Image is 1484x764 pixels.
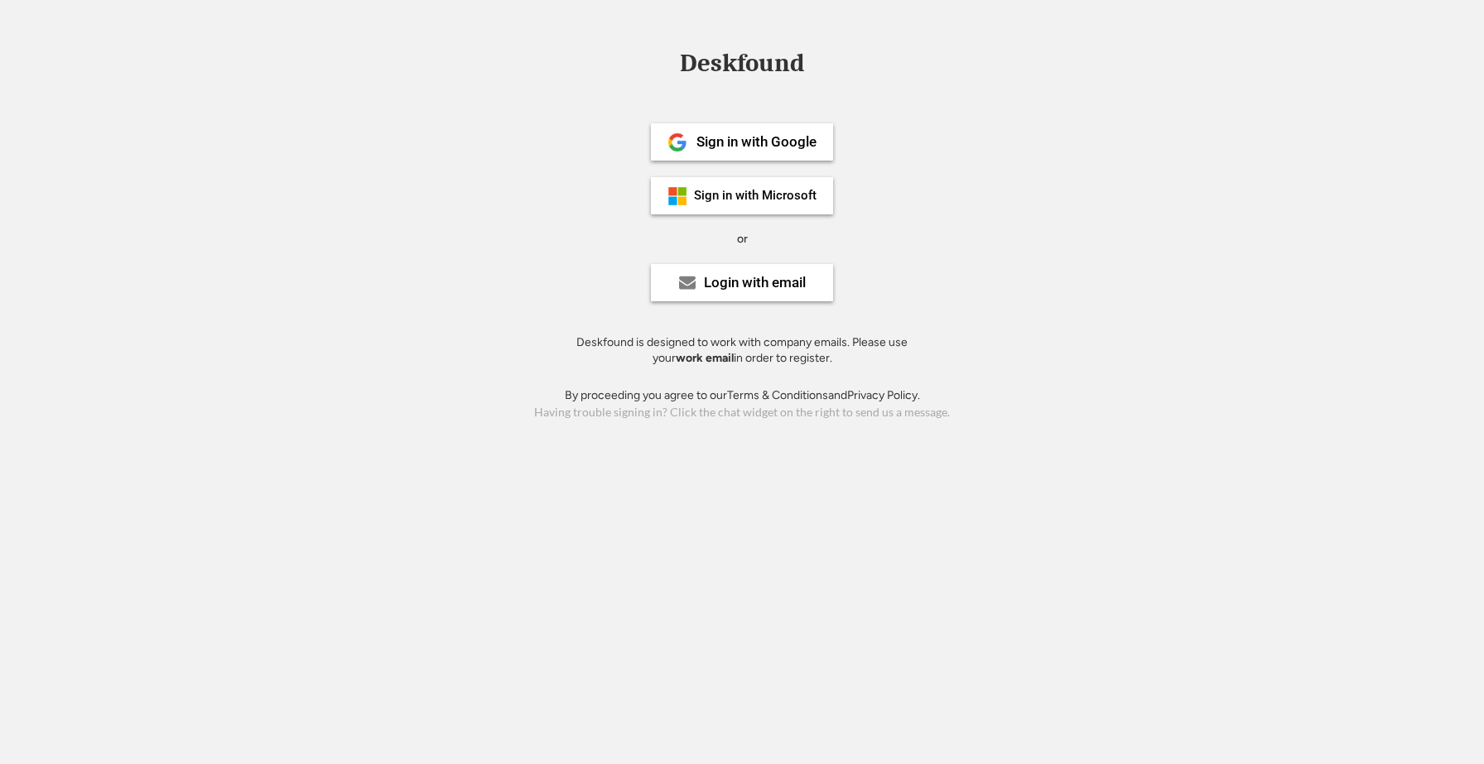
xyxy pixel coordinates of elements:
strong: work email [676,351,734,365]
div: or [737,231,748,247]
a: Terms & Conditions [727,388,828,402]
div: Login with email [704,276,806,290]
img: 1024px-Google__G__Logo.svg.png [667,132,687,152]
div: By proceeding you agree to our and [565,387,920,404]
img: ms-symbollockup_mssymbol_19.png [667,186,687,206]
a: Privacy Policy. [847,388,920,402]
div: Deskfound [672,50,812,76]
div: Sign in with Google [696,135,817,149]
div: Sign in with Microsoft [694,190,817,202]
div: Deskfound is designed to work with company emails. Please use your in order to register. [556,334,928,367]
